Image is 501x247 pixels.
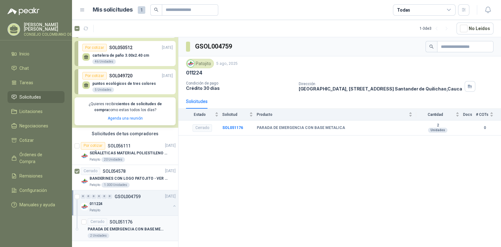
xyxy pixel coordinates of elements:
a: Por cotizarSOL056111[DATE] Company LogoSEÑALETICAS MATERIAL POLIESTILENO CON VINILO LAMINADO CALI... [72,140,178,165]
p: SOL050512 [109,44,132,51]
p: cartelera de paño 3.00x2.40 cm [92,53,149,58]
b: PARADA DE EMERGENCIA CON BASE METALICA [257,126,345,131]
th: Solicitud [222,109,257,120]
h1: Mis solicitudes [93,5,133,14]
img: Company Logo [81,178,88,185]
a: Inicio [8,48,65,60]
p: [DATE] [162,73,173,79]
span: Remisiones [19,172,43,179]
b: cientos de solicitudes de compra [94,102,162,112]
div: 20 Unidades [101,157,125,162]
span: 1 [138,6,145,14]
p: SOL049720 [109,72,132,79]
span: # COTs [476,112,488,117]
span: Solicitud [222,112,248,117]
p: CONSEJO COLOMBIANO DE SEGURIDAD [24,33,93,36]
p: SOL051176 [110,220,132,224]
span: search [429,44,434,49]
img: Company Logo [187,60,194,67]
a: Remisiones [8,170,65,182]
a: Órdenes de Compra [8,149,65,167]
span: Manuales y ayuda [19,201,55,208]
span: Solicitudes [19,94,41,100]
div: Cerrado [88,218,107,226]
span: Producto [257,112,407,117]
span: Chat [19,65,29,72]
div: Por cotizar [82,72,107,80]
p: Patojito [90,208,100,213]
p: Crédito 30 días [186,85,294,91]
b: 0 [476,125,493,131]
th: Producto [257,109,416,120]
p: Patojito [90,157,100,162]
span: Inicio [19,50,29,57]
a: Agenda una reunión [108,116,143,121]
a: Por cotizarSOL050512[DATE] cartelera de paño 3.00x2.40 cm46 Unidades [75,41,176,66]
a: Licitaciones [8,105,65,117]
span: Cotizar [19,137,34,144]
p: [GEOGRAPHIC_DATA], [STREET_ADDRESS] Santander de Quilichao , Cauca [299,86,462,91]
a: CerradoSOL051176PARADA DE EMERGENCIA CON BASE METALICA2 Unidades [72,216,178,241]
p: SEÑALETICAS MATERIAL POLIESTILENO CON VINILO LAMINADO CALIBRE 60 [90,150,168,156]
div: Por cotizar [81,142,105,150]
a: Por cotizarSOL049720[DATE] puntos ecológicos de tres colores5 Unidades [75,69,176,94]
div: Solicitudes [186,98,208,105]
a: Chat [8,62,65,74]
a: Manuales y ayuda [8,199,65,211]
div: 0 [107,194,112,199]
p: Condición de pago [186,81,294,85]
p: [DATE] [162,45,173,51]
img: Company Logo [81,203,88,210]
a: Negociaciones [8,120,65,132]
div: 0 [81,194,85,199]
th: # COTs [476,109,501,120]
b: 2 [416,123,459,128]
div: 0 [86,194,91,199]
div: 0 [97,194,101,199]
p: 5 ago, 2025 [216,61,238,67]
div: 0 [91,194,96,199]
div: 5 Unidades [92,87,114,92]
img: Company Logo [81,152,88,160]
div: Todas [397,7,410,13]
th: Cantidad [416,109,463,120]
img: Logo peakr [8,8,39,15]
span: Licitaciones [19,108,43,115]
p: puntos ecológicos de tres colores [92,81,156,86]
div: 46 Unidades [92,59,116,64]
p: Dirección [299,82,462,86]
p: Patojito [90,183,100,188]
div: Solicitudes de tus compradores [72,128,178,140]
div: 1.000 Unidades [101,183,130,188]
div: Cerrado [81,167,100,175]
th: Estado [178,109,222,120]
a: Cotizar [8,134,65,146]
p: BANDERINES CON LOGO PATOJITO - VER DOC ADJUNTO [90,176,168,182]
span: Estado [186,112,214,117]
p: SOL056111 [108,144,131,148]
a: CerradoSOL054578[DATE] Company LogoBANDERINES CON LOGO PATOJITO - VER DOC ADJUNTOPatojito1.000 Un... [72,165,178,190]
div: 0 [102,194,107,199]
span: Cantidad [416,112,454,117]
p: [DATE] [165,143,176,149]
a: SOL051176 [222,126,243,130]
span: Tareas [19,79,33,86]
span: Configuración [19,187,47,194]
p: 011224 [186,69,202,76]
a: 0 0 0 0 0 0 GSOL004759[DATE] Company Logo011224Patojito [81,193,177,213]
p: SOL054578 [103,169,126,173]
p: [DATE] [165,193,176,199]
span: Órdenes de Compra [19,151,59,165]
div: Cerrado [193,124,212,132]
h3: GSOL004759 [195,42,233,51]
a: Tareas [8,77,65,89]
p: [DATE] [165,168,176,174]
div: 1 - 3 de 3 [420,23,452,33]
button: No Leídos [457,23,493,34]
p: [PERSON_NAME] [PERSON_NAME] [24,23,93,31]
div: 2 Unidades [88,233,109,238]
p: 011224 [90,201,102,207]
p: GSOL004759 [115,194,141,199]
span: search [154,8,158,12]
